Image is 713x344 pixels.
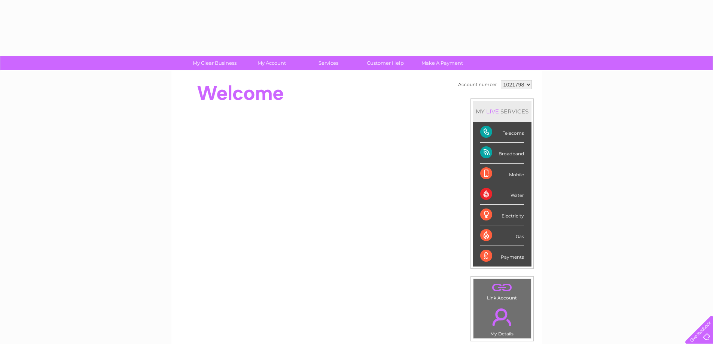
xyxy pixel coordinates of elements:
div: Mobile [480,164,524,184]
a: My Account [241,56,302,70]
td: Account number [456,78,499,91]
div: Broadband [480,143,524,163]
div: Water [480,184,524,205]
div: MY SERVICES [473,101,531,122]
div: LIVE [485,108,500,115]
a: Customer Help [354,56,416,70]
a: My Clear Business [184,56,246,70]
div: Telecoms [480,122,524,143]
td: Link Account [473,279,531,302]
a: Services [298,56,359,70]
td: My Details [473,302,531,339]
a: Make A Payment [411,56,473,70]
div: Gas [480,225,524,246]
div: Electricity [480,205,524,225]
div: Payments [480,246,524,266]
a: . [475,281,529,294]
a: . [475,304,529,330]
